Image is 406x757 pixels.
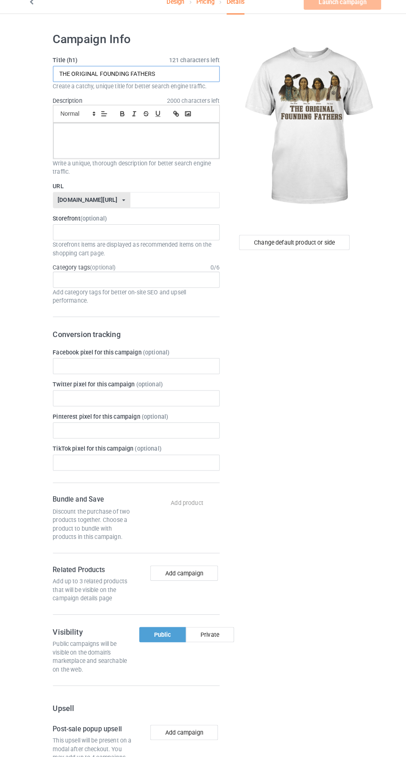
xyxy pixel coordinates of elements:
span: (optional) [140,415,167,422]
span: (optional) [134,446,160,453]
label: TikTok pixel for this campaign [53,446,217,454]
h3: Visibility [53,624,132,634]
h3: Conversion tracking [53,333,217,342]
span: (optional) [80,221,106,228]
div: Public [138,624,184,639]
a: Design [165,0,182,24]
label: URL [53,189,217,197]
div: Write a unique, thorough description for better search engine traffic. [53,166,217,183]
div: Discount the purchase of two products together. Choose a product to bundle with products in this ... [53,507,132,540]
div: Add category tags for better on-site SEO and upsell performance. [53,292,217,309]
h4: Related Products [53,564,132,573]
span: 2000 characters left [165,105,217,113]
label: Storefront [53,220,217,228]
h4: Bundle and Save [53,495,132,504]
div: This upsell will be present on a modal after checkout. You may add up to 4 campaigns. [53,731,132,756]
div: Add up to 3 related products that will be visible on the campaign details page [53,575,132,600]
span: 121 characters left [167,65,217,73]
div: Private [184,624,231,639]
span: (optional) [135,383,161,390]
label: Pinterest pixel for this campaign [53,414,217,422]
span: (optional) [90,269,115,276]
span: (optional) [142,352,168,359]
label: Category tags [53,268,115,277]
button: Add campaign [149,720,215,735]
label: Twitter pixel for this campaign [53,383,217,391]
div: Public campaigns will be visible on the domain's marketplace and searchable on the web. [53,637,132,670]
button: Add campaign [149,564,215,579]
div: Storefront items are displayed as recommended items on the shopping cart page. [53,246,217,262]
a: Pricing [194,0,212,24]
label: Facebook pixel for this campaign [53,351,217,359]
label: Title (h1) [53,65,217,73]
div: Change default product or side [236,240,344,255]
h3: Upsell [53,699,217,708]
h1: Campaign Info [53,41,217,56]
div: 0 / 6 [208,268,217,277]
div: Details [224,0,241,24]
div: Create a catchy, unique title for better search engine traffic. [53,91,217,99]
div: [DOMAIN_NAME][URL] [58,203,116,209]
label: Description [53,106,82,112]
h4: Post-sale popup upsell [53,720,132,729]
